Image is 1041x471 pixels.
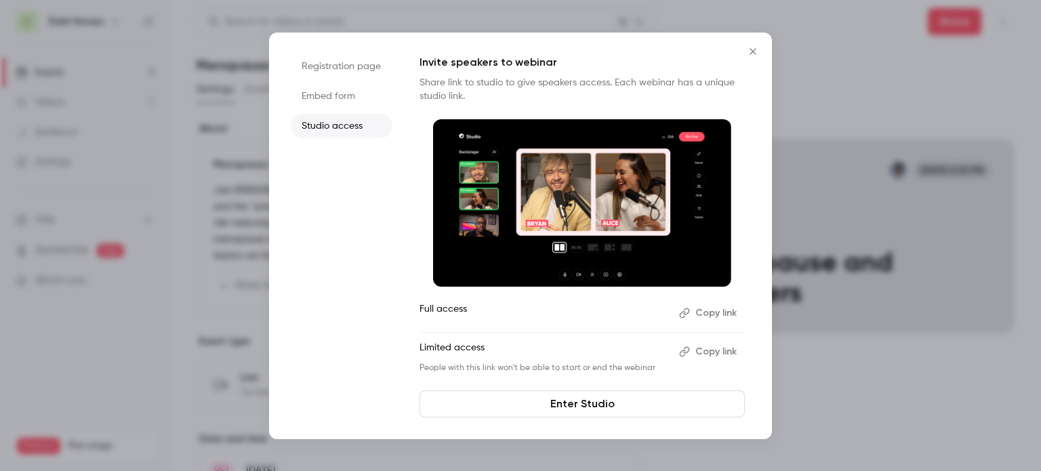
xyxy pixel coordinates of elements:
p: People with this link won't be able to start or end the webinar [420,363,668,373]
li: Studio access [291,114,392,138]
li: Registration page [291,54,392,79]
button: Close [739,38,767,65]
p: Share link to studio to give speakers access. Each webinar has a unique studio link. [420,76,745,103]
button: Copy link [674,302,745,324]
p: Full access [420,302,668,324]
p: Invite speakers to webinar [420,54,745,70]
button: Copy link [674,341,745,363]
li: Embed form [291,84,392,108]
a: Enter Studio [420,390,745,417]
img: Invite speakers to webinar [433,119,731,287]
p: Limited access [420,341,668,363]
